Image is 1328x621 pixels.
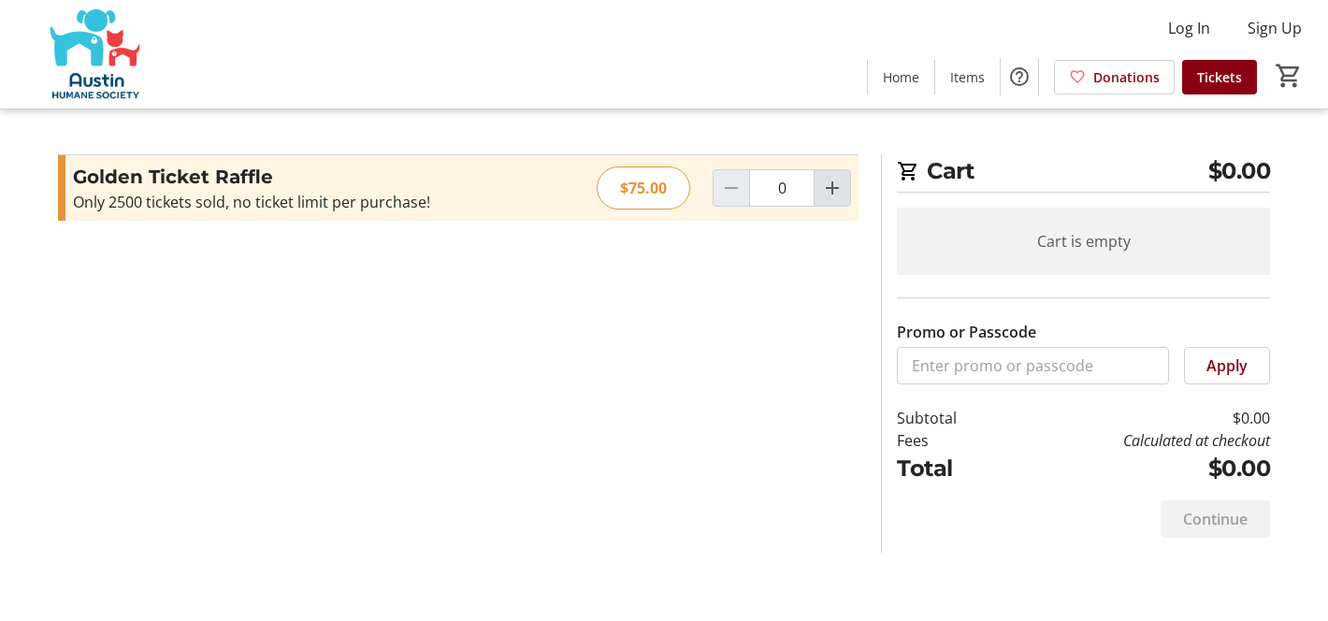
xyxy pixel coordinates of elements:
div: Cart is empty [897,208,1270,275]
td: Subtotal [897,407,1005,429]
td: Calculated at checkout [1005,429,1270,452]
a: Items [935,60,1000,94]
span: Donations [1093,67,1160,87]
span: Items [950,67,985,87]
td: $0.00 [1005,452,1270,485]
button: Help [1001,58,1038,95]
button: Sign Up [1233,13,1317,43]
button: Log In [1153,13,1225,43]
input: Golden Ticket Raffle Quantity [749,169,815,207]
button: Apply [1184,347,1270,384]
td: Total [897,452,1005,485]
h3: Golden Ticket Raffle [73,163,482,191]
h2: Cart [897,154,1270,193]
input: Enter promo or passcode [897,347,1169,384]
a: Home [868,60,934,94]
td: Fees [897,429,1005,452]
a: Tickets [1182,60,1257,94]
span: Log In [1168,17,1210,39]
div: Only 2500 tickets sold, no ticket limit per purchase! [73,191,482,213]
div: $75.00 [597,166,690,209]
label: Promo or Passcode [897,321,1036,343]
span: Tickets [1197,67,1242,87]
td: $0.00 [1005,407,1270,429]
button: Cart [1272,59,1306,93]
span: $0.00 [1208,154,1271,188]
button: Increment by one [815,170,850,206]
span: Apply [1206,354,1248,377]
img: Austin Humane Society's Logo [11,7,178,101]
span: Home [883,67,919,87]
a: Donations [1054,60,1175,94]
span: Sign Up [1248,17,1302,39]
